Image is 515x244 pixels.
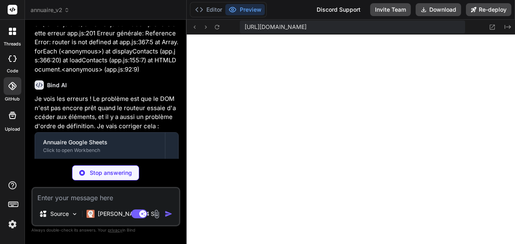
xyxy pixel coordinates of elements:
[7,68,18,74] label: code
[31,226,180,234] p: Always double-check its answers. Your in Bind
[90,169,132,177] p: Stop answering
[43,147,157,154] div: Click to open Workbench
[47,81,67,89] h6: Bind AI
[312,3,365,16] div: Discord Support
[6,217,19,231] img: settings
[31,6,70,14] span: annuaire_v2
[466,3,511,16] button: Re-deploy
[192,4,225,15] button: Editor
[87,210,95,218] img: Claude 4 Sonnet
[35,133,165,159] button: Annuaire Google SheetsClick to open Workbench
[245,23,307,31] span: [URL][DOMAIN_NAME]
[225,4,265,15] button: Preview
[165,210,173,218] img: icon
[152,209,161,219] img: attachment
[35,94,179,131] p: Je vois les erreurs ! Le problème est que le DOM n'est pas encore prêt quand le routeur essaie d'...
[416,3,461,16] button: Download
[98,210,158,218] p: [PERSON_NAME] 4 S..
[108,228,122,232] span: privacy
[71,211,78,217] img: Pick Models
[4,41,21,47] label: threads
[5,126,20,133] label: Upload
[5,96,20,103] label: GitHub
[50,210,69,218] p: Source
[370,3,411,16] button: Invite Team
[43,138,157,146] div: Annuaire Google Sheets
[187,35,515,244] iframe: Preview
